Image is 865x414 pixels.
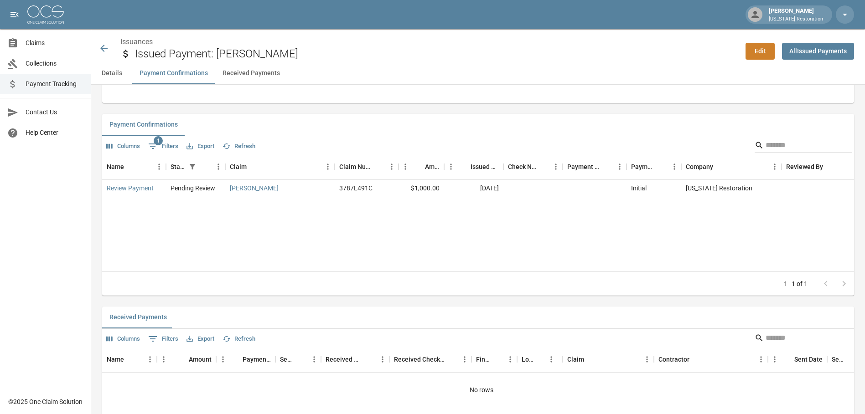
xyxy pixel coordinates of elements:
div: Company [686,154,713,179]
div: Company [681,154,782,179]
button: Sort [655,160,668,173]
div: Search [755,331,852,347]
div: Amount [399,154,444,179]
div: Pending Review [171,184,215,193]
div: Payment Type [627,154,681,179]
button: open drawer [5,5,24,24]
button: Export [184,332,217,346]
div: Search [755,138,852,154]
button: Sort [412,160,425,173]
nav: breadcrumb [120,36,738,47]
img: ocs-logo-white-transparent.png [27,5,64,24]
div: 1 active filter [186,160,199,173]
button: Refresh [220,139,258,153]
button: Show filters [146,332,181,346]
button: Menu [152,160,166,174]
div: Payment Method [567,154,600,179]
button: Sort [295,353,307,366]
button: Sort [176,353,189,366]
button: Export [184,139,217,153]
div: Final/Partial [471,347,517,372]
div: Contractor [658,347,689,372]
button: Sort [689,353,702,366]
div: © 2025 One Claim Solution [8,397,83,406]
button: Menu [458,353,471,366]
div: Claim [567,347,584,372]
button: Sort [782,353,794,366]
button: Sort [713,160,726,173]
div: Sender [275,347,321,372]
button: Show filters [146,139,181,153]
button: Menu [668,160,681,174]
button: Payment Confirmations [102,114,185,136]
a: AllIssued Payments [782,43,854,60]
div: Contractor [654,347,768,372]
a: Edit [746,43,775,60]
button: Sort [247,160,259,173]
div: Amount [189,347,212,372]
button: Menu [307,353,321,366]
div: Payment Type [631,154,655,179]
button: Menu [754,353,768,366]
button: Menu [399,160,412,174]
div: Claim Number [339,154,372,179]
button: Menu [376,353,389,366]
div: [DATE] [444,180,503,197]
div: Name [102,347,157,372]
button: Refresh [220,332,258,346]
div: Payment Date [216,347,275,372]
div: Claim Number [335,154,399,179]
button: Sort [584,353,597,366]
button: Menu [157,353,171,366]
div: Received Method [321,347,389,372]
div: Final/Partial [476,347,491,372]
div: related-list tabs [102,307,854,328]
div: related-list tabs [102,114,854,136]
div: Sent Method [832,347,846,372]
button: Menu [216,353,230,366]
div: Issued Date [471,154,499,179]
div: No rows [102,373,861,407]
button: Menu [143,353,157,366]
button: Sort [846,353,859,366]
button: Menu [640,353,654,366]
button: Select columns [104,332,142,346]
button: Select columns [104,139,142,153]
button: Sort [124,160,137,173]
div: Name [107,154,124,179]
div: Claim [563,347,654,372]
a: Issuances [120,37,153,46]
div: Check Number [503,154,563,179]
button: Sort [536,160,549,173]
p: 1–1 of 1 [784,279,808,288]
div: Received Method [326,347,363,372]
button: Sort [199,160,212,173]
button: Menu [444,160,458,174]
div: Name [107,347,124,372]
button: Menu [503,353,517,366]
div: Payment Method [563,154,627,179]
div: Status [166,154,225,179]
button: Menu [549,160,563,174]
button: Menu [212,160,225,174]
div: Amount [157,347,216,372]
span: Help Center [26,128,83,138]
div: Sent Date [794,347,823,372]
div: Reviewed By [786,154,823,179]
button: Sort [600,160,613,173]
button: Received Payments [215,62,287,84]
button: Sort [230,353,243,366]
div: Status [171,154,186,179]
button: Menu [544,353,558,366]
div: Payment Date [243,347,271,372]
span: 1 [154,136,163,145]
button: Menu [768,160,782,174]
div: Claim [225,154,335,179]
button: Menu [385,160,399,174]
span: Contact Us [26,107,83,117]
p: [US_STATE] Restoration [769,15,823,23]
div: Lockbox [522,347,534,372]
div: [PERSON_NAME] [765,6,827,23]
span: Collections [26,59,83,68]
div: 3787L491C [339,184,373,193]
